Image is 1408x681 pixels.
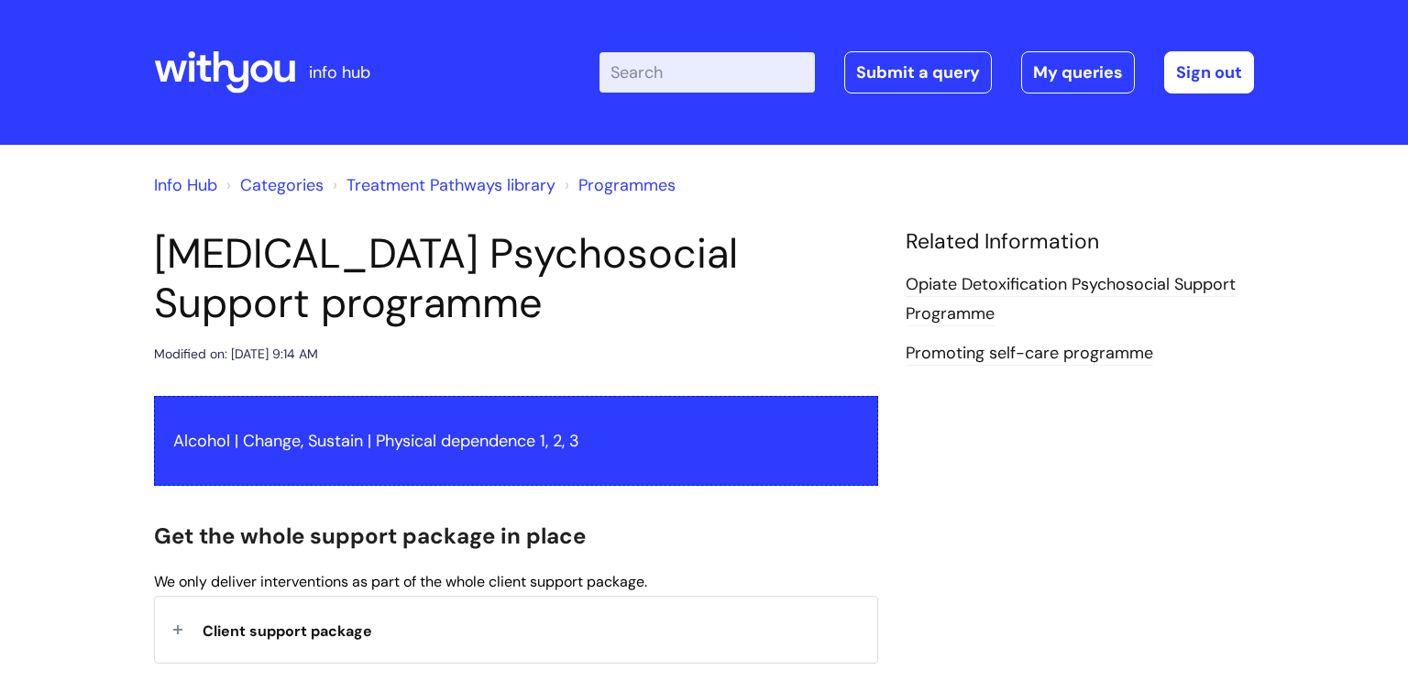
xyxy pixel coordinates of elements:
a: Info Hub [154,174,217,196]
div: Modified on: [DATE] 9:14 AM [154,343,318,366]
input: Search [599,52,815,93]
li: Solution home [222,170,324,200]
div: Alcohol | Change, Sustain | Physical dependence 1, 2, 3 [154,396,878,486]
li: Treatment Pathways library [328,170,555,200]
span: We only deliver interventions as part of the whole client support package. [154,572,647,591]
a: Promoting self-care programme [906,342,1153,366]
span: Client support package [203,621,372,641]
a: My queries [1021,51,1135,93]
a: Treatment Pathways library [346,174,555,196]
a: Categories [240,174,324,196]
a: Submit a query [844,51,992,93]
p: info hub [309,58,370,87]
li: Programmes [560,170,676,200]
h4: Related Information [906,229,1254,255]
a: Programmes [578,174,676,196]
a: Opiate Detoxification Psychosocial Support Programme [906,273,1236,326]
div: | - [599,51,1254,93]
h1: [MEDICAL_DATA] Psychosocial Support programme [154,229,878,328]
a: Sign out [1164,51,1254,93]
span: Get the whole support package in place [154,522,586,550]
